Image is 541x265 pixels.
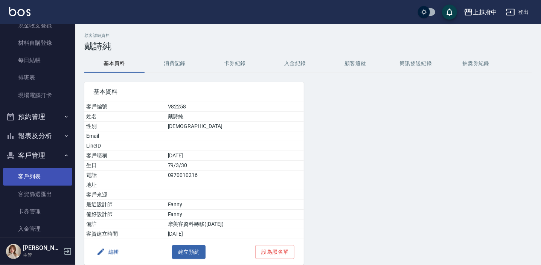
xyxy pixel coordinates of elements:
button: 預約管理 [3,107,72,126]
button: 設為黑名單 [255,245,294,259]
button: 客戶管理 [3,146,72,165]
td: 客戶編號 [84,102,166,112]
h3: 戴詩純 [84,41,532,52]
td: [DATE] [166,229,304,239]
button: 報表及分析 [3,126,72,146]
button: 建立預約 [172,245,206,259]
td: LineID [84,141,166,151]
p: 主管 [23,252,61,259]
td: 最近設計師 [84,200,166,210]
a: 客資篩選匯出 [3,186,72,203]
td: 生日 [84,161,166,171]
td: 摩美客資料轉移([DATE]) [166,219,304,229]
td: 姓名 [84,112,166,122]
td: 偏好設計師 [84,210,166,219]
button: 顧客追蹤 [325,55,386,73]
td: Email [84,131,166,141]
td: 電話 [84,171,166,180]
button: 抽獎券紀錄 [446,55,506,73]
td: 備註 [84,219,166,229]
a: 卡券管理 [3,203,72,220]
td: V82258 [166,102,304,112]
td: 地址 [84,180,166,190]
a: 排班表 [3,69,72,86]
td: 戴詩純 [166,112,304,122]
td: 0970010216 [166,171,304,180]
img: Logo [9,7,30,16]
a: 每日結帳 [3,52,72,69]
img: Person [6,244,21,259]
a: 客戶列表 [3,168,72,185]
td: Fanny [166,210,304,219]
td: [DATE] [166,151,304,161]
button: 消費記錄 [145,55,205,73]
a: 材料自購登錄 [3,34,72,52]
span: 基本資料 [93,88,295,96]
button: save [442,5,457,20]
div: 上越府中 [473,8,497,17]
a: 入金管理 [3,220,72,238]
button: 登出 [503,5,532,19]
a: 現金收支登錄 [3,17,72,34]
td: Fanny [166,200,304,210]
button: 卡券紀錄 [205,55,265,73]
button: 簡訊發送紀錄 [386,55,446,73]
h5: [PERSON_NAME] [23,244,61,252]
button: 編輯 [93,245,122,259]
td: 客戶暱稱 [84,151,166,161]
td: 客戶來源 [84,190,166,200]
a: 現場電腦打卡 [3,87,72,104]
td: 性別 [84,122,166,131]
button: 入金紀錄 [265,55,325,73]
td: [DEMOGRAPHIC_DATA] [166,122,304,131]
button: 基本資料 [84,55,145,73]
td: 79/3/30 [166,161,304,171]
td: 客資建立時間 [84,229,166,239]
button: 上越府中 [461,5,500,20]
h2: 顧客詳細資料 [84,33,532,38]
